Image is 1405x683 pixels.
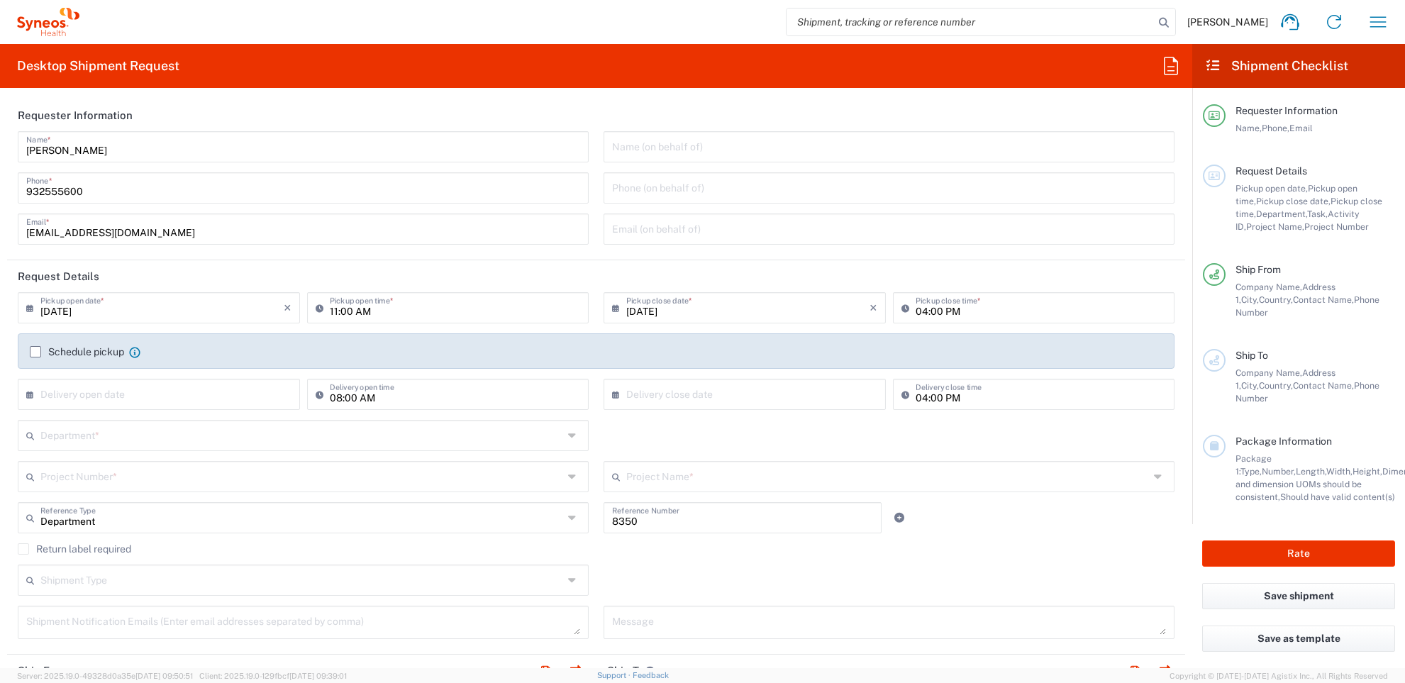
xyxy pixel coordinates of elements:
[17,672,193,680] span: Server: 2025.19.0-49328d0a35e
[1293,294,1354,305] span: Contact Name,
[1240,466,1262,477] span: Type,
[1326,466,1353,477] span: Width,
[1235,165,1307,177] span: Request Details
[135,672,193,680] span: [DATE] 09:50:51
[1307,209,1328,219] span: Task,
[1256,196,1331,206] span: Pickup close date,
[18,270,99,284] h2: Request Details
[1235,367,1302,378] span: Company Name,
[597,671,633,679] a: Support
[18,543,131,555] label: Return label required
[1259,380,1293,391] span: Country,
[1256,209,1307,219] span: Department,
[1293,380,1354,391] span: Contact Name,
[1187,16,1268,28] span: [PERSON_NAME]
[1304,221,1369,232] span: Project Number
[1246,221,1304,232] span: Project Name,
[1241,294,1259,305] span: City,
[30,346,124,357] label: Schedule pickup
[1296,466,1326,477] span: Length,
[1202,583,1395,609] button: Save shipment
[607,664,656,678] h2: Ship To
[1202,540,1395,567] button: Rate
[1353,466,1382,477] span: Height,
[289,672,347,680] span: [DATE] 09:39:01
[17,57,179,74] h2: Desktop Shipment Request
[1202,626,1395,652] button: Save as template
[1235,453,1272,477] span: Package 1:
[1205,57,1348,74] h2: Shipment Checklist
[889,508,909,528] a: Add Reference
[1289,123,1313,133] span: Email
[787,9,1154,35] input: Shipment, tracking or reference number
[1262,466,1296,477] span: Number,
[1235,264,1281,275] span: Ship From
[284,296,291,319] i: ×
[1235,105,1338,116] span: Requester Information
[1235,350,1268,361] span: Ship To
[1259,294,1293,305] span: Country,
[199,672,347,680] span: Client: 2025.19.0-129fbcf
[18,664,70,678] h2: Ship From
[1235,282,1302,292] span: Company Name,
[18,109,133,123] h2: Requester Information
[1170,670,1388,682] span: Copyright © [DATE]-[DATE] Agistix Inc., All Rights Reserved
[633,671,669,679] a: Feedback
[1235,183,1308,194] span: Pickup open date,
[1235,123,1262,133] span: Name,
[870,296,877,319] i: ×
[1241,380,1259,391] span: City,
[1262,123,1289,133] span: Phone,
[1235,435,1332,447] span: Package Information
[1280,492,1395,502] span: Should have valid content(s)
